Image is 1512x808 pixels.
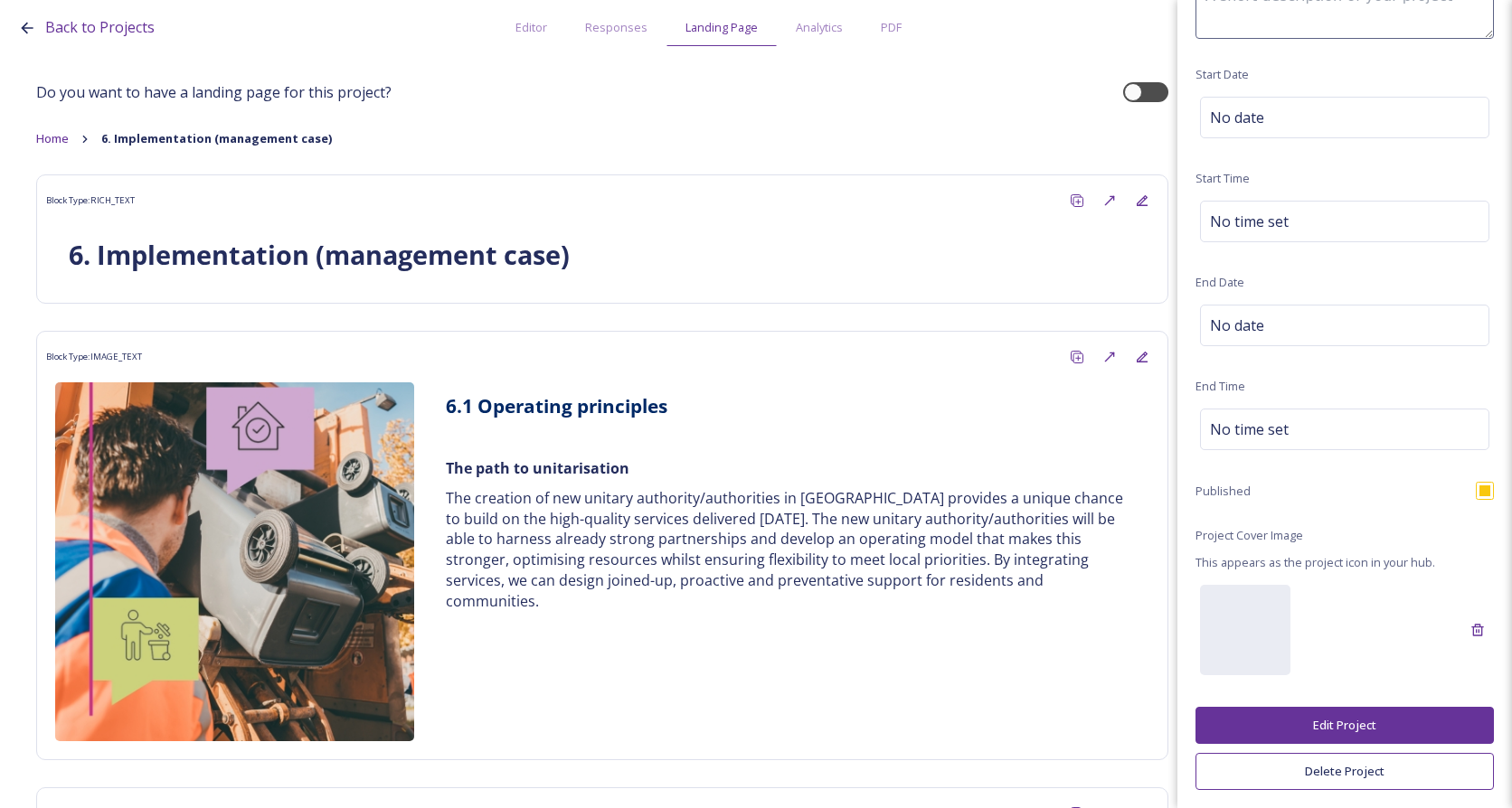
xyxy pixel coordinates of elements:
[1195,527,1303,544] span: Project Cover Image
[881,19,902,36] span: PDF
[685,19,758,36] span: Landing Page
[1195,707,1494,744] button: Edit Project
[1195,753,1494,790] button: Delete Project
[515,19,547,36] span: Editor
[46,194,135,207] span: Block Type: RICH_TEXT
[1210,107,1264,128] span: No date
[101,130,332,146] strong: 6. Implementation (management case)
[69,237,570,272] strong: 6. Implementation (management case)
[36,130,69,146] span: Home
[1210,315,1264,336] span: No date
[45,17,155,37] span: Back to Projects
[585,19,647,36] span: Responses
[36,81,392,103] span: Do you want to have a landing page for this project?
[45,16,155,39] a: Back to Projects
[1195,554,1494,571] span: This appears as the project icon in your hub.
[1195,483,1251,500] span: Published
[46,351,142,363] span: Block Type: IMAGE_TEXT
[1195,170,1250,187] span: Start Time
[446,393,667,418] strong: 6.1 Operating principles
[446,488,1136,611] p: The creation of new unitary authority/authorities in [GEOGRAPHIC_DATA] provides a unique chance t...
[1195,274,1244,291] span: End Date
[1210,418,1289,440] span: No time set
[1195,378,1245,395] span: End Time
[796,19,843,36] span: Analytics
[446,458,629,478] strong: The path to unitarisation
[1195,66,1249,83] span: Start Date
[1210,211,1289,232] span: No time set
